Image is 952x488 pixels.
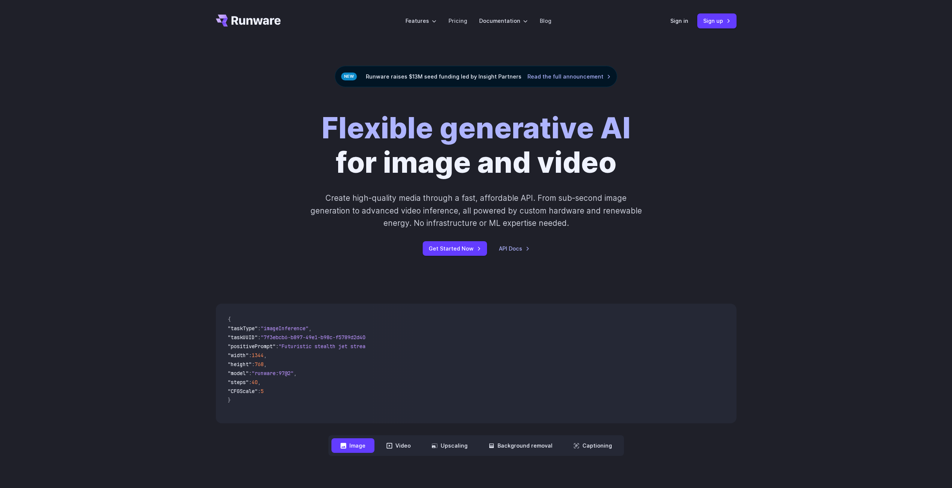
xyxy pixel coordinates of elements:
[331,438,374,453] button: Image
[249,352,252,359] span: :
[228,343,276,350] span: "positivePrompt"
[322,111,631,145] strong: Flexible generative AI
[405,16,437,25] label: Features
[228,316,231,323] span: {
[258,379,261,386] span: ,
[264,361,267,368] span: ,
[216,15,281,27] a: Go to /
[294,370,297,377] span: ,
[228,370,249,377] span: "model"
[261,388,264,395] span: 5
[322,111,631,180] h1: for image and video
[258,334,261,341] span: :
[264,352,267,359] span: ,
[670,16,688,25] a: Sign in
[499,244,530,253] a: API Docs
[228,334,258,341] span: "taskUUID"
[564,438,621,453] button: Captioning
[480,438,561,453] button: Background removal
[276,343,279,350] span: :
[479,16,528,25] label: Documentation
[249,370,252,377] span: :
[228,397,231,403] span: }
[279,343,551,350] span: "Futuristic stealth jet streaking through a neon-lit cityscape with glowing purple exhaust"
[261,334,374,341] span: "7f3ebcb6-b897-49e1-b98c-f5789d2d40d7"
[697,13,737,28] a: Sign up
[335,66,617,87] div: Runware raises $13M seed funding led by Insight Partners
[228,379,249,386] span: "steps"
[309,192,643,229] p: Create high-quality media through a fast, affordable API. From sub-second image generation to adv...
[255,361,264,368] span: 768
[423,438,477,453] button: Upscaling
[261,325,309,332] span: "imageInference"
[449,16,467,25] a: Pricing
[252,370,294,377] span: "runware:97@2"
[258,325,261,332] span: :
[252,379,258,386] span: 40
[540,16,551,25] a: Blog
[252,361,255,368] span: :
[228,361,252,368] span: "height"
[228,325,258,332] span: "taskType"
[252,352,264,359] span: 1344
[309,325,312,332] span: ,
[258,388,261,395] span: :
[377,438,420,453] button: Video
[228,388,258,395] span: "CFGScale"
[228,352,249,359] span: "width"
[527,72,611,81] a: Read the full announcement
[249,379,252,386] span: :
[423,241,487,256] a: Get Started Now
